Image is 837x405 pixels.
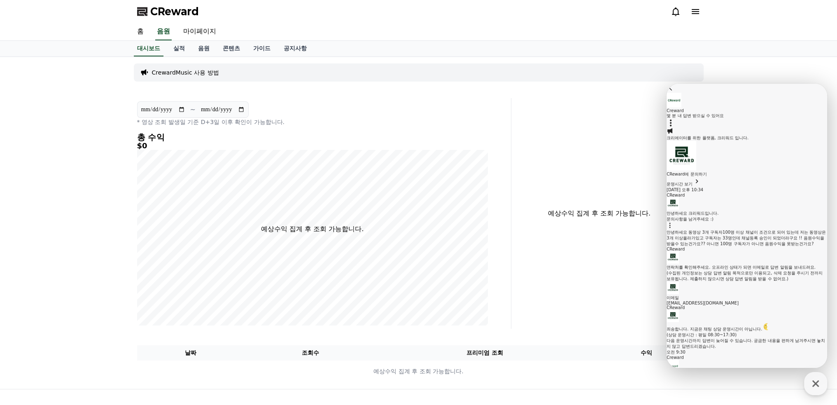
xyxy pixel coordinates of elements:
th: 날짜 [137,345,245,361]
a: 콘텐츠 [216,41,247,56]
th: 프리미엄 조회 [377,345,593,361]
h4: 총 수익 [137,133,488,142]
a: 실적 [167,41,191,56]
p: ~ [190,105,196,115]
iframe: Channel chat [667,84,827,368]
p: 예상수익 집계 후 조회 가능합니다. [261,224,364,234]
th: 조회수 [244,345,376,361]
h5: $0 [137,142,488,150]
a: CReward [137,5,199,18]
p: * 영상 조회 발생일 기준 D+3일 이후 확인이 가능합니다. [137,118,488,126]
span: CReward [150,5,199,18]
a: 마이페이지 [177,23,223,40]
a: 가이드 [247,41,277,56]
a: CrewardMusic 사용 방법 [152,68,219,77]
a: 대시보드 [134,41,163,56]
a: 음원 [191,41,216,56]
a: 음원 [155,23,172,40]
th: 수익 [593,345,700,361]
p: 예상수익 집계 후 조회 가능합니다. [138,367,700,376]
p: 예상수익 집계 후 조회 가능합니다. [518,208,681,218]
a: 홈 [131,23,150,40]
a: 공지사항 [277,41,313,56]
